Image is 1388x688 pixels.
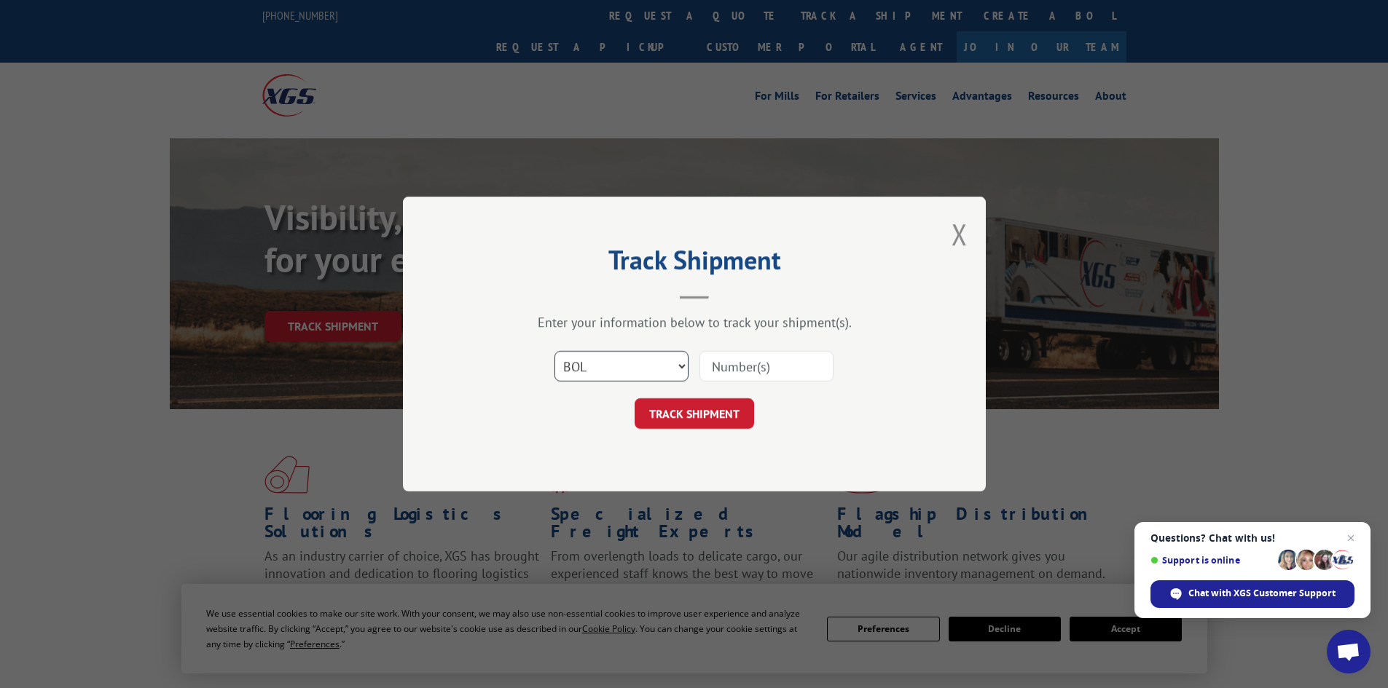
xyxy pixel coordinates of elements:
[699,351,834,381] input: Number(s)
[1188,587,1336,600] span: Chat with XGS Customer Support
[476,250,913,277] h2: Track Shipment
[476,314,913,331] div: Enter your information below to track your shipment(s).
[1150,555,1273,566] span: Support is online
[1150,580,1354,608] div: Chat with XGS Customer Support
[952,215,968,253] button: Close modal
[1342,529,1360,547] span: Close chat
[1150,532,1354,544] span: Questions? Chat with us!
[1327,630,1371,673] div: Open chat
[635,398,754,429] button: TRACK SHIPMENT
